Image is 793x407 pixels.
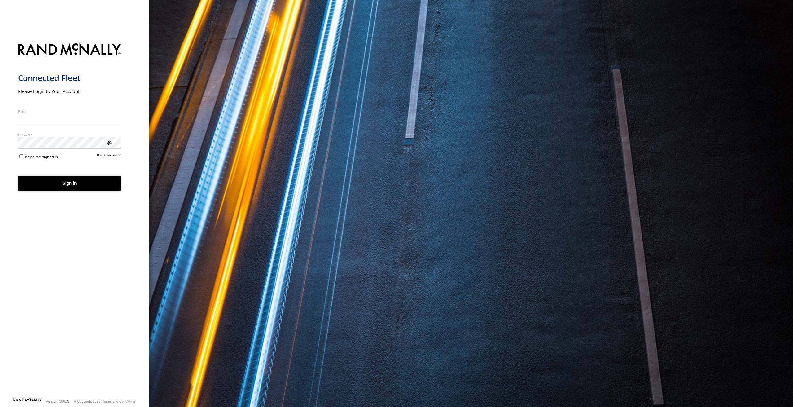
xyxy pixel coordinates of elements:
button: Sign in [18,176,121,191]
div: ViewPassword [106,139,112,145]
form: main [18,40,131,398]
a: Terms and Conditions [103,400,135,403]
div: © Copyright 2025 - [74,400,135,403]
a: Forgot password? [97,153,121,159]
input: Keep me signed in [19,154,23,158]
label: Email [18,109,121,114]
h1: Connected Fleet [18,73,121,83]
label: Password [18,132,121,137]
div: Version: 308.01 [46,400,70,403]
h2: Please Login to Your Account [18,88,121,94]
img: Rand McNally [18,42,121,58]
a: Visit our Website [13,398,42,405]
span: Keep me signed in [25,155,58,159]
